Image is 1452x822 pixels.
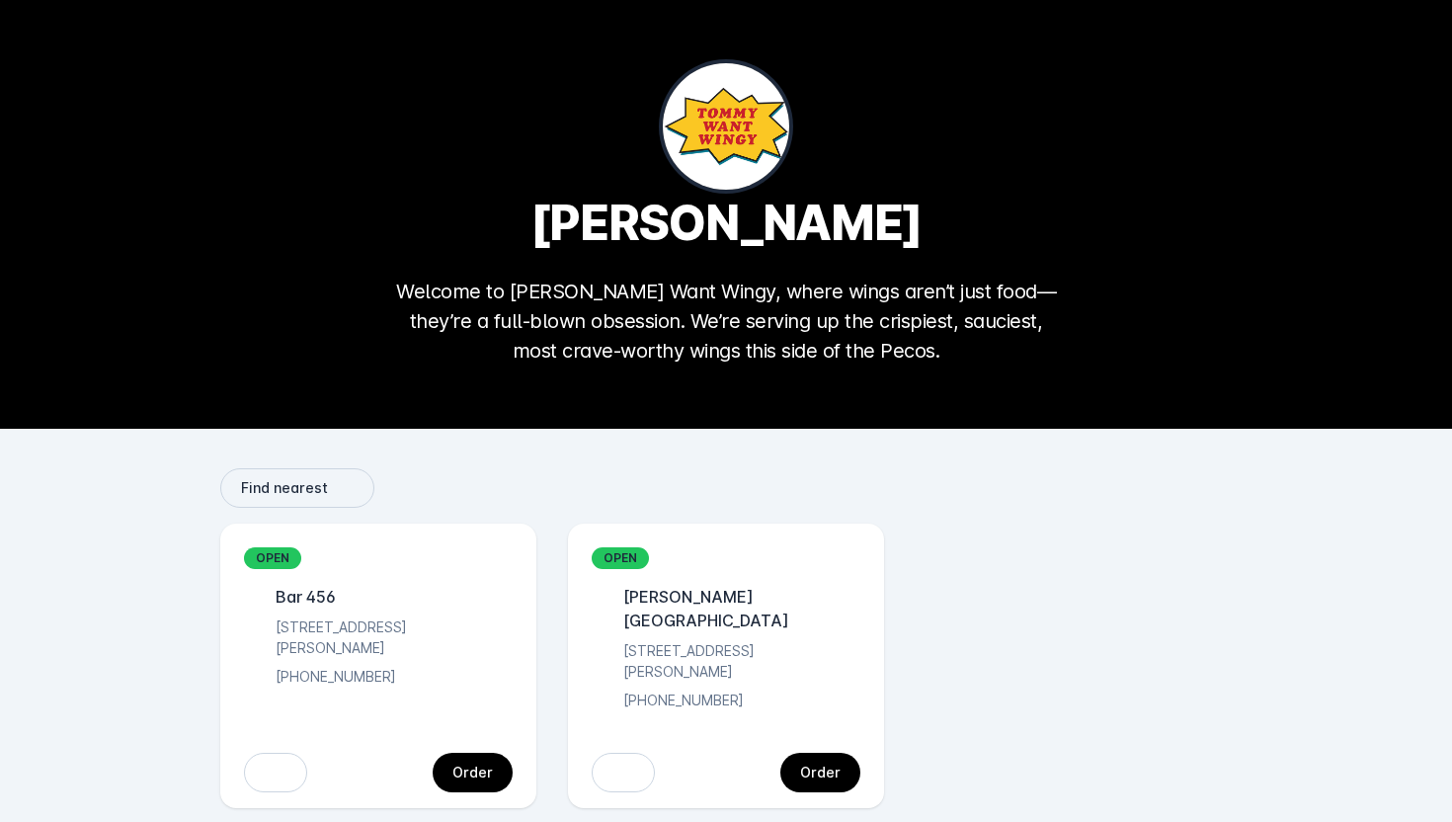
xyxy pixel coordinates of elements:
div: OPEN [244,547,301,569]
div: [STREET_ADDRESS][PERSON_NAME] [268,616,513,658]
span: Find nearest [241,481,328,495]
div: OPEN [592,547,649,569]
button: continue [433,753,513,792]
div: [PHONE_NUMBER] [268,666,396,690]
div: [PHONE_NUMBER] [615,690,744,713]
div: Order [452,766,493,780]
div: [PERSON_NAME][GEOGRAPHIC_DATA] [615,585,860,632]
button: continue [780,753,860,792]
div: Order [800,766,841,780]
div: Bar 456 [268,585,336,609]
div: [STREET_ADDRESS][PERSON_NAME] [615,640,860,682]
